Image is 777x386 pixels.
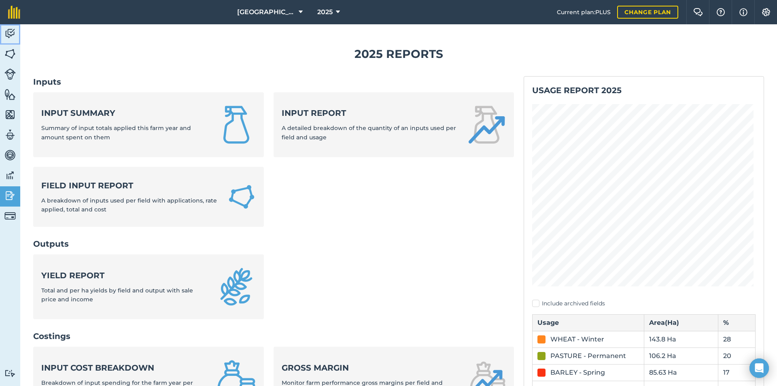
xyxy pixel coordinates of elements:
img: svg+xml;base64,PD94bWwgdmVyc2lvbj0iMS4wIiBlbmNvZGluZz0idXRmLTgiPz4KPCEtLSBHZW5lcmF0b3I6IEFkb2JlIE... [4,210,16,222]
a: Input summarySummary of input totals applied this farm year and amount spent on them [33,92,264,157]
span: [GEOGRAPHIC_DATA] [237,7,295,17]
img: Field Input Report [227,182,256,212]
img: svg+xml;base64,PD94bWwgdmVyc2lvbj0iMS4wIiBlbmNvZGluZz0idXRmLTgiPz4KPCEtLSBHZW5lcmF0b3I6IEFkb2JlIE... [4,129,16,141]
h2: Usage report 2025 [532,85,756,96]
td: 106.2 Ha [644,348,718,364]
label: Include archived fields [532,299,756,308]
img: Two speech bubbles overlapping with the left bubble in the forefront [693,8,703,16]
img: svg+xml;base64,PHN2ZyB4bWxucz0iaHR0cDovL3d3dy53My5vcmcvMjAwMC9zdmciIHdpZHRoPSI1NiIgaGVpZ2h0PSI2MC... [4,109,16,121]
th: % [718,314,756,331]
div: PASTURE - Permanent [550,351,626,361]
td: 143.8 Ha [644,331,718,348]
a: Change plan [617,6,678,19]
strong: Input cost breakdown [41,362,207,373]
img: svg+xml;base64,PHN2ZyB4bWxucz0iaHR0cDovL3d3dy53My5vcmcvMjAwMC9zdmciIHdpZHRoPSIxNyIgaGVpZ2h0PSIxNy... [739,7,747,17]
a: Input reportA detailed breakdown of the quantity of an inputs used per field and usage [274,92,514,157]
img: svg+xml;base64,PD94bWwgdmVyc2lvbj0iMS4wIiBlbmNvZGluZz0idXRmLTgiPz4KPCEtLSBHZW5lcmF0b3I6IEFkb2JlIE... [4,68,16,80]
strong: Input report [282,107,457,119]
img: svg+xml;base64,PD94bWwgdmVyc2lvbj0iMS4wIiBlbmNvZGluZz0idXRmLTgiPz4KPCEtLSBHZW5lcmF0b3I6IEFkb2JlIE... [4,28,16,40]
img: A question mark icon [716,8,726,16]
img: Input summary [217,105,256,144]
span: A breakdown of inputs used per field with applications, rate applied, total and cost [41,197,217,213]
h2: Inputs [33,76,514,87]
span: Summary of input totals applied this farm year and amount spent on them [41,124,191,141]
img: svg+xml;base64,PHN2ZyB4bWxucz0iaHR0cDovL3d3dy53My5vcmcvMjAwMC9zdmciIHdpZHRoPSI1NiIgaGVpZ2h0PSI2MC... [4,48,16,60]
td: 20 [718,348,756,364]
img: A cog icon [761,8,771,16]
td: 28 [718,331,756,348]
span: A detailed breakdown of the quantity of an inputs used per field and usage [282,124,456,141]
span: Current plan : PLUS [557,8,611,17]
img: svg+xml;base64,PD94bWwgdmVyc2lvbj0iMS4wIiBlbmNvZGluZz0idXRmLTgiPz4KPCEtLSBHZW5lcmF0b3I6IEFkb2JlIE... [4,169,16,181]
img: svg+xml;base64,PD94bWwgdmVyc2lvbj0iMS4wIiBlbmNvZGluZz0idXRmLTgiPz4KPCEtLSBHZW5lcmF0b3I6IEFkb2JlIE... [4,190,16,202]
img: svg+xml;base64,PD94bWwgdmVyc2lvbj0iMS4wIiBlbmNvZGluZz0idXRmLTgiPz4KPCEtLSBHZW5lcmF0b3I6IEFkb2JlIE... [4,149,16,161]
td: 17 [718,364,756,381]
th: Usage [533,314,644,331]
strong: Field Input Report [41,180,218,191]
div: WHEAT - Winter [550,335,604,344]
strong: Yield report [41,270,207,281]
strong: Gross margin [282,362,457,373]
strong: Input summary [41,107,207,119]
div: BARLEY - Spring [550,368,605,377]
span: 2025 [317,7,333,17]
img: Input report [467,105,506,144]
div: Open Intercom Messenger [749,358,769,378]
img: Yield report [217,267,256,306]
h2: Outputs [33,238,514,250]
img: fieldmargin Logo [8,6,20,19]
span: Total and per ha yields by field and output with sale price and income [41,287,193,303]
img: svg+xml;base64,PHN2ZyB4bWxucz0iaHR0cDovL3d3dy53My5vcmcvMjAwMC9zdmciIHdpZHRoPSI1NiIgaGVpZ2h0PSI2MC... [4,88,16,100]
h2: Costings [33,331,514,342]
a: Field Input ReportA breakdown of inputs used per field with applications, rate applied, total and... [33,167,264,227]
h1: 2025 Reports [33,45,764,63]
img: svg+xml;base64,PD94bWwgdmVyc2lvbj0iMS4wIiBlbmNvZGluZz0idXRmLTgiPz4KPCEtLSBHZW5lcmF0b3I6IEFkb2JlIE... [4,369,16,377]
a: Yield reportTotal and per ha yields by field and output with sale price and income [33,254,264,319]
th: Area ( Ha ) [644,314,718,331]
td: 85.63 Ha [644,364,718,381]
